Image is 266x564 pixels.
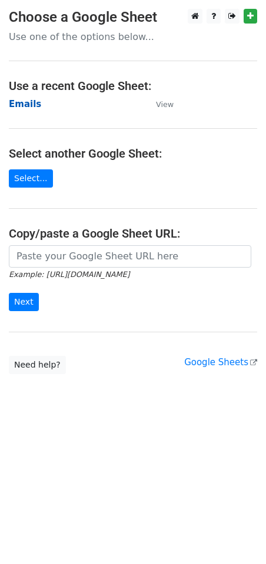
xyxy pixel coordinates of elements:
a: Emails [9,99,41,109]
h3: Choose a Google Sheet [9,9,257,26]
small: Example: [URL][DOMAIN_NAME] [9,270,129,279]
p: Use one of the options below... [9,31,257,43]
small: View [156,100,174,109]
a: Select... [9,169,53,188]
h4: Select another Google Sheet: [9,146,257,161]
a: View [144,99,174,109]
h4: Use a recent Google Sheet: [9,79,257,93]
h4: Copy/paste a Google Sheet URL: [9,226,257,241]
a: Google Sheets [184,357,257,368]
a: Need help? [9,356,66,374]
input: Next [9,293,39,311]
input: Paste your Google Sheet URL here [9,245,251,268]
